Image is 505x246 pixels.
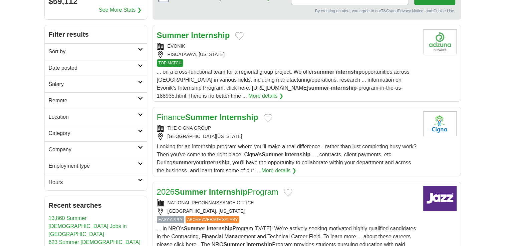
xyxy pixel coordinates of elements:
strong: summer [313,69,334,75]
h2: Date posted [49,64,138,72]
a: More details ❯ [248,92,283,100]
div: NATIONAL RECONNAISSANCE OFFICE [157,199,418,206]
strong: Summer [184,226,205,231]
span: ABOVE AVERAGE SALARY [186,216,240,223]
div: PISCATAWAY, [US_STATE] [157,51,418,58]
strong: Summer [175,187,207,196]
strong: summer [308,85,329,91]
h2: Hours [49,178,138,186]
span: Looking for an internship program where you'll make a real difference - rather than just completi... [157,144,417,173]
strong: Summer [185,113,217,122]
div: By creating an alert, you agree to our and , and Cookie Use. [158,8,455,14]
div: [GEOGRAPHIC_DATA], [US_STATE] [157,208,418,215]
button: Add to favorite jobs [235,32,244,40]
a: Company [45,141,147,158]
a: Remote [45,92,147,109]
a: Sort by [45,43,147,60]
strong: Internship [209,187,248,196]
a: Date posted [45,60,147,76]
strong: summer [173,160,193,165]
a: Summer Internship [157,31,230,40]
strong: internship [331,85,356,91]
span: ... on a cross-functional team for a regional group project. We offer opportunities across [GEOGR... [157,69,410,99]
a: Salary [45,76,147,92]
div: [GEOGRAPHIC_DATA][US_STATE] [157,133,418,140]
a: More details ❯ [261,167,296,175]
a: T&Cs [381,9,391,13]
a: See More Stats ❯ [99,6,142,14]
span: TOP MATCH [157,59,183,67]
strong: internship [336,69,361,75]
h2: Location [49,113,138,121]
strong: Internship [220,113,258,122]
img: Cigna logo [423,111,457,136]
a: FinanceSummer Internship [157,113,258,122]
a: 2026Summer InternshipProgram [157,187,278,196]
h2: Category [49,129,138,137]
img: Evonik Industries logo [423,29,457,54]
h2: Sort by [49,48,138,56]
a: Location [45,109,147,125]
a: THE CIGNA GROUP [168,125,211,131]
a: Hours [45,174,147,190]
strong: Internship [191,31,230,40]
span: EASY APPLY [157,216,184,223]
strong: internship [204,160,229,165]
img: Company logo [423,186,457,211]
h2: Salary [49,80,138,88]
button: Add to favorite jobs [264,114,272,122]
a: 13,860 Summer [DEMOGRAPHIC_DATA] Jobs in [GEOGRAPHIC_DATA] [49,215,127,237]
h2: Company [49,146,138,154]
strong: Summer [262,152,283,157]
strong: Summer [157,31,189,40]
a: Employment type [45,158,147,174]
strong: Internship [285,152,310,157]
h2: Recent searches [49,200,143,210]
button: Add to favorite jobs [284,189,292,197]
strong: Internship [207,226,232,231]
h2: Filter results [45,25,147,43]
a: Category [45,125,147,141]
h2: Remote [49,97,138,105]
a: EVONIK [168,43,185,49]
a: Privacy Notice [398,9,423,13]
h2: Employment type [49,162,138,170]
